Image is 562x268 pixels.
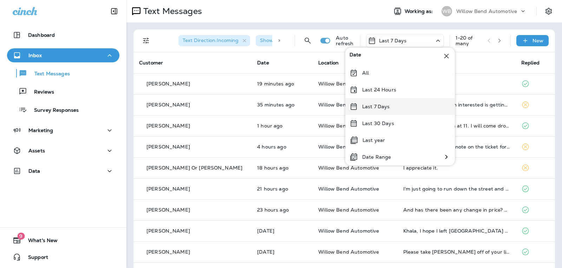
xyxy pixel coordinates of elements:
p: [PERSON_NAME] [146,186,190,192]
span: Location [318,60,339,66]
p: Aug 13, 2025 07:27 AM [257,144,307,150]
div: YES [403,81,510,87]
button: Survey Responses [7,102,119,117]
span: Working as: [405,8,434,14]
p: Dashboard [28,32,55,38]
p: [PERSON_NAME] [146,102,190,108]
span: Willow Bend Automotive [318,165,379,171]
span: Willow Bend Automotive [318,144,379,150]
p: Aug 13, 2025 11:03 AM [257,102,307,108]
button: Collapse Sidebar [104,4,124,18]
span: Willow Bend Automotive [318,186,379,192]
div: Text Direction:Incoming [178,35,250,46]
p: Willow Bend Automotive [456,8,517,14]
p: Last 7 Days [362,104,390,109]
p: [PERSON_NAME] [146,207,190,213]
button: Reviews [7,84,119,99]
span: Show Start/Stop/Unsubscribe : true [260,37,345,43]
button: Dashboard [7,28,119,42]
p: [PERSON_NAME] Or [PERSON_NAME] [146,165,242,171]
p: Last 24 Hours [362,87,396,92]
p: Inbox [28,53,42,58]
div: 1 - 20 of many [456,35,482,46]
span: Willow Bend Automotive [318,228,379,234]
p: Aug 13, 2025 10:04 AM [257,123,307,129]
div: Liked “Yes I will put a note on the ticket for you.” [403,144,510,150]
div: Show Start/Stop/Unsubscribe:true [256,35,356,46]
div: I'm just going to run down the street and do it on the spot. I've got three kids with me and don'... [403,186,510,192]
p: Data [28,168,40,174]
p: Last year [362,137,385,143]
button: Support [7,250,119,264]
p: Aug 12, 2025 12:25 PM [257,207,307,213]
p: Last 30 Days [362,121,394,126]
p: Aug 12, 2025 05:00 PM [257,165,307,171]
p: Survey Responses [27,107,79,114]
p: Text Messages [140,6,202,16]
p: [PERSON_NAME] [146,123,190,129]
span: 9 [17,233,25,240]
p: Aug 12, 2025 01:44 PM [257,186,307,192]
div: Please take Marc off of your list. He has passed away. We will be selling the Honda Accord. [403,249,510,255]
div: Khala, I hope I left Willow Bend a good review. I know I was typing it out but then it disappeare... [403,228,510,234]
div: WB [442,6,452,16]
span: Date [349,52,361,60]
p: Assets [28,148,45,153]
span: What's New [21,238,58,246]
p: [PERSON_NAME] [146,144,190,150]
span: Willow Bend Automotive [318,123,379,129]
p: [PERSON_NAME] [146,81,190,87]
p: New [532,38,543,43]
span: Willow Bend Automotive [318,81,379,87]
button: Inbox [7,48,119,62]
div: Cheri, I'm interested is getting my oil changed in my corvette. How much is it and what oil and f... [403,102,510,108]
p: Aug 12, 2025 11:25 AM [257,249,307,255]
p: Text Messages [27,71,70,77]
span: Support [21,254,48,263]
span: Willow Bend Automotive [318,207,379,213]
span: Replied [521,60,540,66]
button: 9What's New [7,233,119,247]
span: Customer [139,60,163,66]
p: Aug 12, 2025 11:25 AM [257,228,307,234]
span: Date [257,60,269,66]
button: Settings [542,5,555,18]
button: Filters [139,34,153,48]
p: Marketing [28,128,53,133]
div: And has there been any change in price? Or is still $160? [403,207,510,213]
span: Willow Bend Automotive [318,102,379,108]
div: I'm able to take lunch at 11. I will come drop it off around then. Thank you so much for your help [403,123,510,129]
p: [PERSON_NAME] [146,249,190,255]
p: Date Range [362,154,391,160]
p: All [362,70,369,76]
p: [PERSON_NAME] [146,228,190,234]
p: Reviews [27,89,54,96]
button: Marketing [7,123,119,137]
p: Aug 13, 2025 11:19 AM [257,81,307,87]
button: Search Messages [301,34,315,48]
button: Assets [7,144,119,158]
span: Willow Bend Automotive [318,249,379,255]
button: Text Messages [7,66,119,81]
p: Auto refresh [336,35,354,46]
span: Text Direction : Incoming [183,37,238,43]
div: I appreciate it. [403,165,510,171]
button: Data [7,164,119,178]
p: Last 7 Days [379,38,407,43]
